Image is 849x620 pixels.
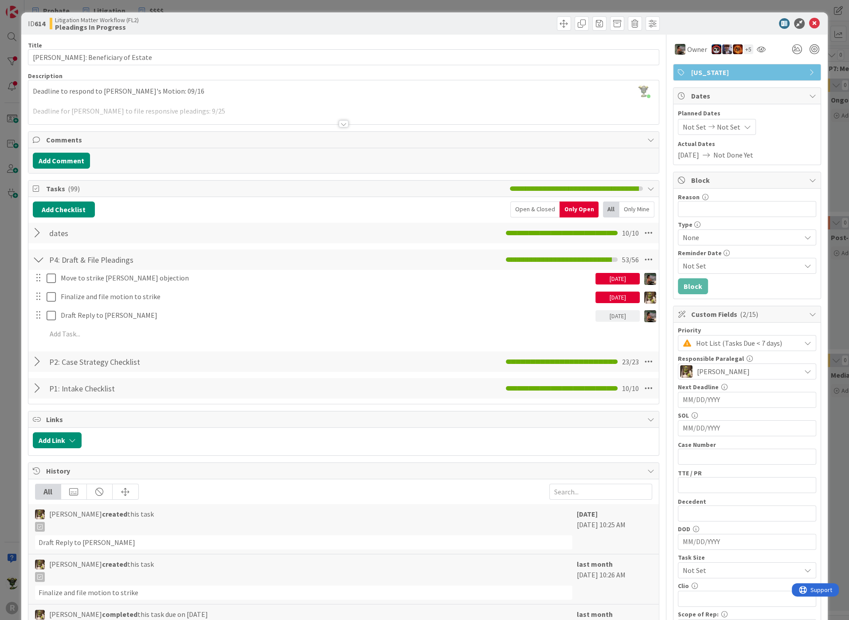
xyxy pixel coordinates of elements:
span: 23 / 23 [622,356,639,367]
button: Add Comment [33,153,90,169]
b: last month [577,610,613,619]
label: Decedent [678,498,706,505]
div: All [603,201,619,217]
div: Scope of Rep: [678,611,816,617]
span: Not Done Yet [713,150,753,160]
div: DOD [678,526,816,532]
img: JS [712,44,721,54]
div: + 5 [743,44,753,54]
button: Add Checklist [33,201,95,217]
input: MM/DD/YYYY [683,421,811,436]
img: DG [35,560,45,569]
b: 614 [35,19,45,28]
div: [DATE] 10:25 AM [577,509,652,549]
span: [PERSON_NAME] this task [49,509,154,532]
div: All [35,484,61,499]
input: MM/DD/YYYY [683,534,811,549]
button: Add Link [33,432,82,448]
p: Draft Reply to [PERSON_NAME] [61,310,592,320]
input: Search... [549,484,652,500]
b: [DATE] [577,509,598,518]
img: MW [644,273,656,285]
span: Not Set [683,261,801,271]
span: Not Set [683,122,706,132]
span: Tasks [46,183,505,194]
span: Reminder Date [678,250,722,256]
span: [PERSON_NAME] this task [49,559,154,582]
span: 53 / 56 [622,254,639,265]
input: Add Checklist... [46,354,246,370]
div: Open & Closed [510,201,559,217]
img: MW [675,44,685,55]
div: Responsible Paralegal [678,355,816,362]
img: DG [680,365,693,378]
input: Add Checklist... [46,380,246,396]
img: jZg0EwA0np9Gq80Trytt88zaufK6fxCf.jpg [637,85,649,97]
span: [PERSON_NAME] [697,366,750,377]
span: None [683,231,796,244]
input: Add Checklist... [46,252,246,268]
span: History [46,466,643,476]
b: created [102,509,127,518]
span: Not Set [717,122,740,132]
span: Not Set [683,564,796,577]
input: MM/DD/YYYY [683,392,811,407]
p: Move to strike [PERSON_NAME] objection [61,273,592,283]
span: Support [19,1,40,12]
div: Next Deadline [678,384,816,390]
span: [US_STATE] [691,67,805,78]
span: Litigation Matter Workflow (FL2) [55,16,139,24]
p: Deadline to respond to [PERSON_NAME]'s Motion: 09/16 [33,86,654,96]
span: ( 2/15 ) [740,310,758,319]
div: Finalize and file motion to strike [35,585,572,600]
label: Case Number [678,441,716,449]
span: ( 99 ) [68,184,80,193]
div: Task Size [678,554,816,561]
span: Custom Fields [691,309,805,320]
input: Add Checklist... [46,225,246,241]
img: DG [644,292,656,304]
img: DG [35,509,45,519]
div: Clio [678,583,816,589]
span: Description [28,72,63,80]
span: Dates [691,91,805,101]
span: Owner [687,44,707,55]
span: [DATE] [678,150,699,160]
div: [DATE] [595,292,640,303]
div: [DATE] 10:26 AM [577,559,652,600]
input: type card name here... [28,49,659,65]
b: last month [577,560,613,569]
label: TTE / PR [678,469,702,477]
span: Comments [46,134,643,145]
span: 10 / 10 [622,383,639,394]
p: Finalize and file motion to strike [61,292,592,302]
span: Hot List (Tasks Due < 7 days) [696,337,796,349]
span: Actual Dates [678,139,816,149]
div: Only Open [559,201,599,217]
span: Links [46,414,643,425]
img: DG [35,610,45,620]
b: completed [102,610,137,619]
img: TR [733,44,743,54]
b: Pleadings In Progress [55,24,139,31]
label: Reason [678,193,700,201]
div: SOL [678,412,816,419]
label: Title [28,41,42,49]
span: Type [678,221,693,228]
button: Block [678,278,708,294]
b: created [102,560,127,569]
div: Only Mine [619,201,654,217]
span: ID [28,18,45,29]
span: 10 / 10 [622,228,639,238]
div: [DATE] [595,310,640,322]
div: [DATE] [595,273,640,284]
img: ML [722,44,732,54]
span: Block [691,175,805,186]
span: Planned Dates [678,109,816,118]
div: Draft Reply to [PERSON_NAME] [35,535,572,549]
div: Priority [678,327,816,333]
img: MW [644,310,656,322]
